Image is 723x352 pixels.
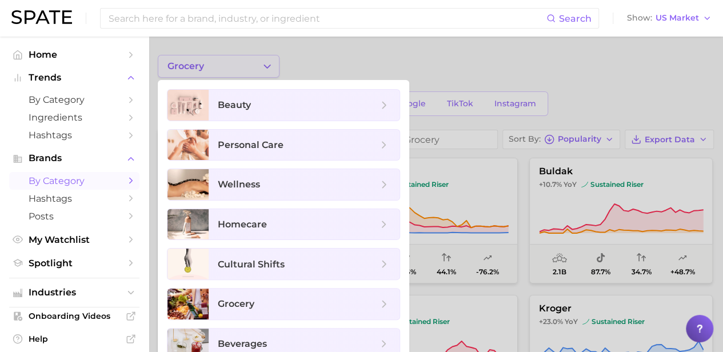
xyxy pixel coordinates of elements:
span: Posts [29,211,120,222]
span: wellness [218,179,260,190]
button: Brands [9,150,139,167]
input: Search here for a brand, industry, or ingredient [107,9,546,28]
span: My Watchlist [29,234,120,245]
a: Help [9,330,139,347]
span: Industries [29,287,120,298]
a: Onboarding Videos [9,307,139,325]
a: Home [9,46,139,63]
span: beauty [218,99,251,110]
a: Posts [9,207,139,225]
a: Ingredients [9,109,139,126]
span: by Category [29,94,120,105]
a: Spotlight [9,254,139,272]
span: Hashtags [29,193,120,204]
span: Hashtags [29,130,120,141]
a: Hashtags [9,126,139,144]
span: Ingredients [29,112,120,123]
span: US Market [656,15,699,21]
img: SPATE [11,10,72,24]
span: Onboarding Videos [29,311,120,321]
span: Spotlight [29,258,120,269]
span: by Category [29,175,120,186]
button: ShowUS Market [624,11,714,26]
span: grocery [218,298,254,309]
a: by Category [9,91,139,109]
a: by Category [9,172,139,190]
span: Home [29,49,120,60]
span: cultural shifts [218,259,285,270]
span: Show [627,15,652,21]
button: Trends [9,69,139,86]
span: homecare [218,219,267,230]
a: My Watchlist [9,231,139,249]
span: beverages [218,338,267,349]
button: Industries [9,284,139,301]
span: personal care [218,139,283,150]
span: Brands [29,153,120,163]
span: Help [29,334,120,344]
a: Hashtags [9,190,139,207]
span: Search [559,13,592,24]
span: Trends [29,73,120,83]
